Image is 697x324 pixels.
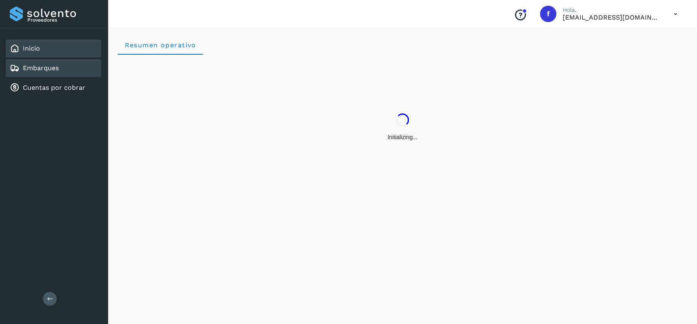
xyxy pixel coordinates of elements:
div: Inicio [6,40,101,58]
a: Embarques [23,64,59,72]
div: Cuentas por cobrar [6,79,101,97]
p: facturacion@expresssanjavier.com [563,13,661,21]
p: Proveedores [27,17,98,23]
a: Cuentas por cobrar [23,84,85,91]
a: Inicio [23,44,40,52]
div: Embarques [6,59,101,77]
span: Resumen operativo [124,41,196,49]
p: Hola, [563,7,661,13]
